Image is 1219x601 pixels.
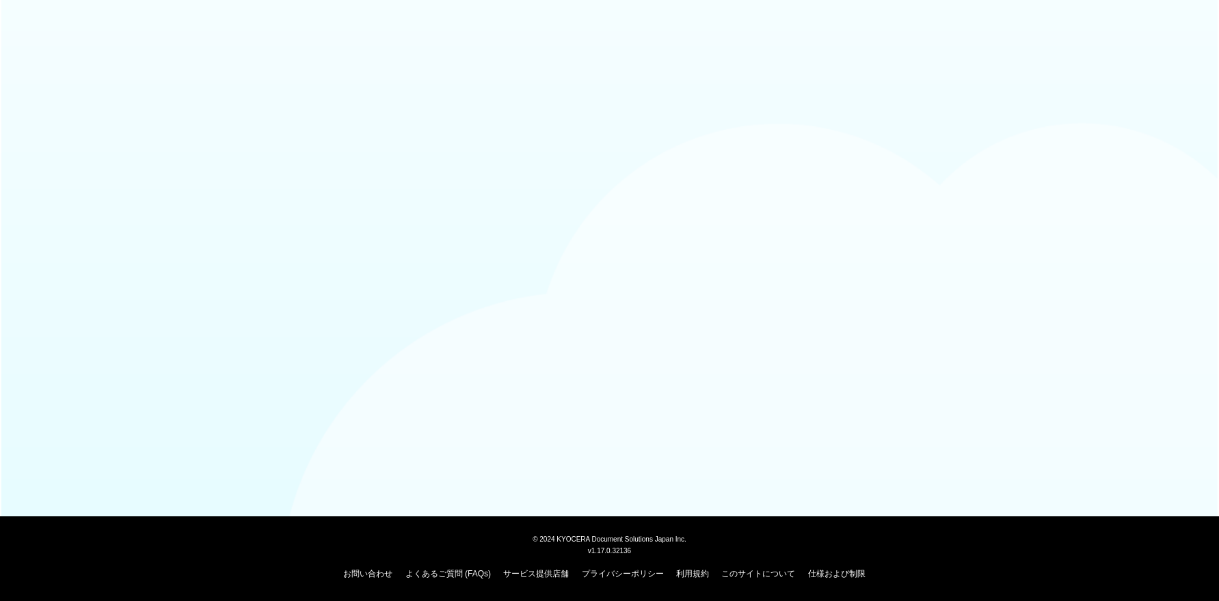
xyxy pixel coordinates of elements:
[676,569,709,578] a: 利用規約
[533,534,686,543] span: © 2024 KYOCERA Document Solutions Japan Inc.
[808,569,866,578] a: 仕様および制限
[503,569,569,578] a: サービス提供店舗
[588,546,631,555] span: v1.17.0.32136
[405,569,491,578] a: よくあるご質問 (FAQs)
[582,569,664,578] a: プライバシーポリシー
[721,569,795,578] a: このサイトについて
[343,569,392,578] a: お問い合わせ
